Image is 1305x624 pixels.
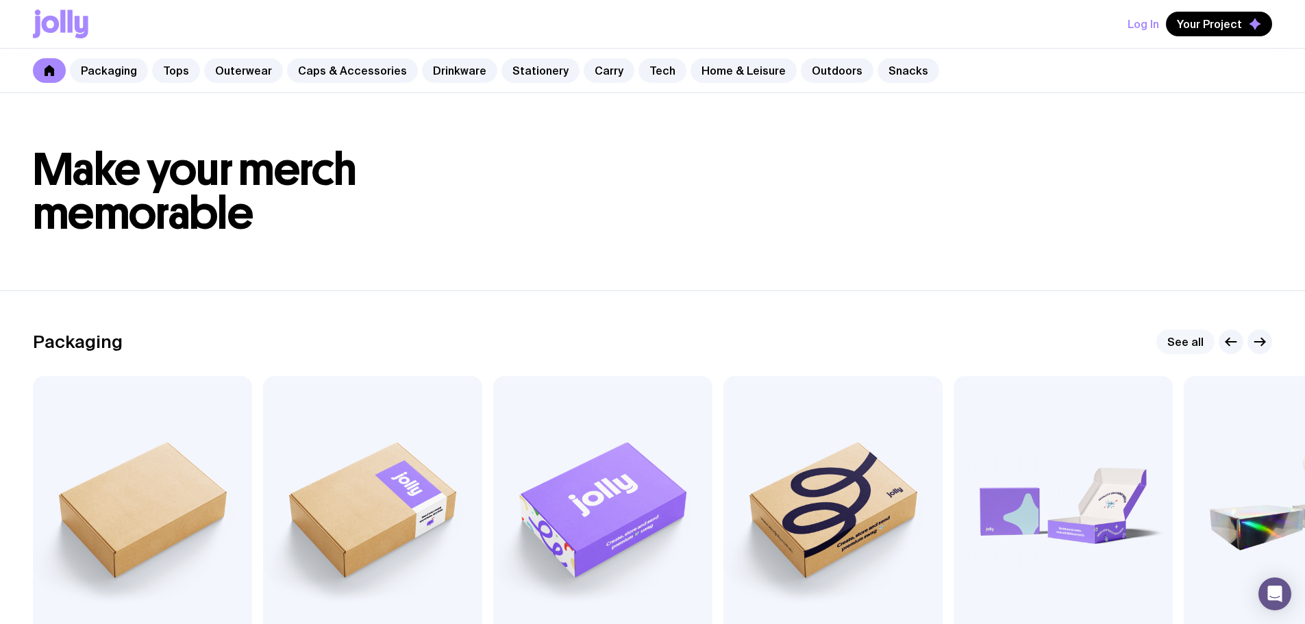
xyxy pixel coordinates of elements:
a: Packaging [70,58,148,83]
a: Stationery [501,58,580,83]
span: Your Project [1177,17,1242,31]
h2: Packaging [33,332,123,352]
a: Snacks [878,58,939,83]
span: Make your merch memorable [33,142,357,240]
button: Your Project [1166,12,1272,36]
a: Caps & Accessories [287,58,418,83]
a: Tech [638,58,686,83]
a: Tops [152,58,200,83]
div: Open Intercom Messenger [1258,577,1291,610]
a: Outdoors [801,58,873,83]
a: See all [1156,329,1215,354]
a: Outerwear [204,58,283,83]
a: Carry [584,58,634,83]
a: Drinkware [422,58,497,83]
button: Log In [1128,12,1159,36]
a: Home & Leisure [691,58,797,83]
